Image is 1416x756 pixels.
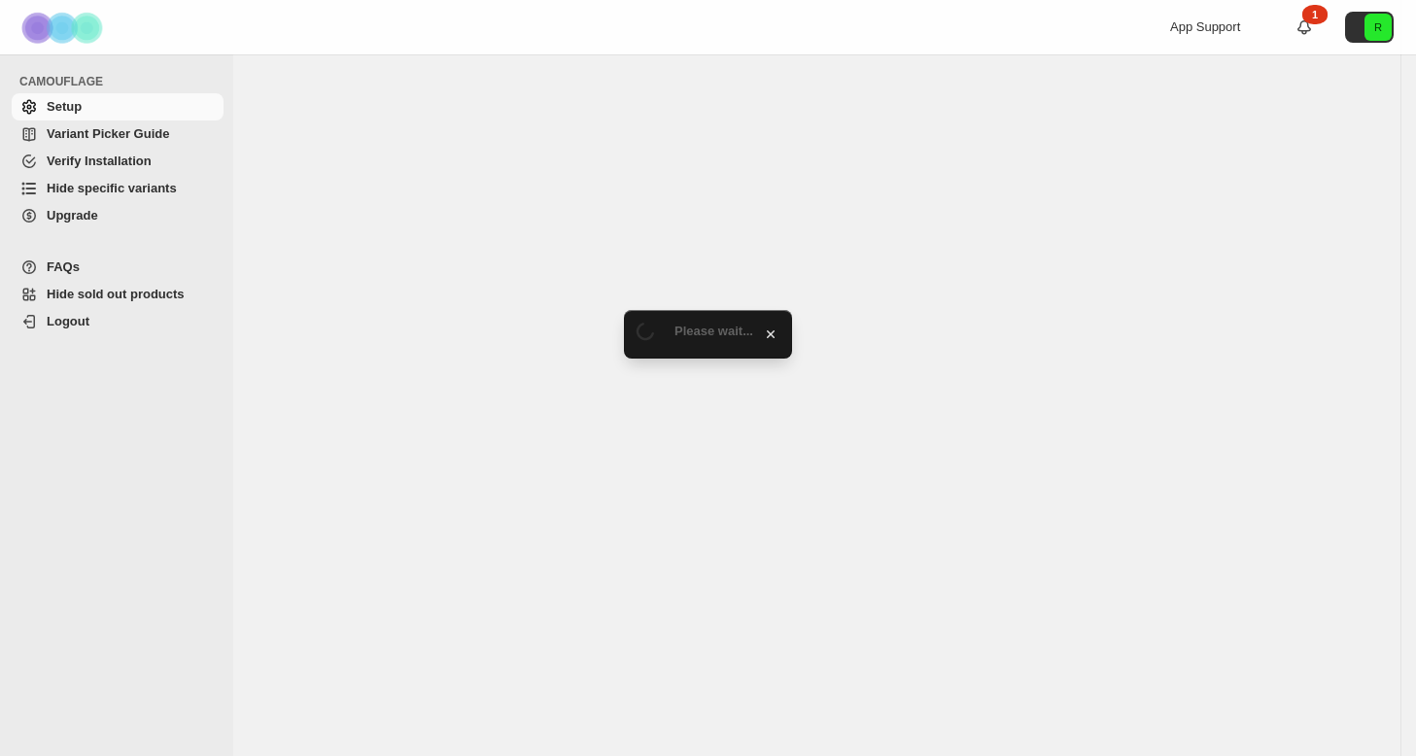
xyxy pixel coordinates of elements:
a: Setup [12,93,224,120]
a: Hide sold out products [12,281,224,308]
span: Hide sold out products [47,287,185,301]
span: Avatar with initials R [1364,14,1392,41]
span: App Support [1170,19,1240,34]
img: Camouflage [16,1,113,54]
text: R [1374,21,1382,33]
span: Hide specific variants [47,181,177,195]
a: 1 [1295,17,1314,37]
span: FAQs [47,259,80,274]
span: CAMOUFLAGE [19,74,224,89]
span: Upgrade [47,208,98,223]
a: FAQs [12,254,224,281]
a: Verify Installation [12,148,224,175]
span: Setup [47,99,82,114]
div: 1 [1302,5,1328,24]
button: Avatar with initials R [1345,12,1394,43]
a: Variant Picker Guide [12,120,224,148]
span: Logout [47,314,89,328]
span: Variant Picker Guide [47,126,169,141]
a: Hide specific variants [12,175,224,202]
span: Please wait... [674,324,753,338]
a: Logout [12,308,224,335]
a: Upgrade [12,202,224,229]
span: Verify Installation [47,154,152,168]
